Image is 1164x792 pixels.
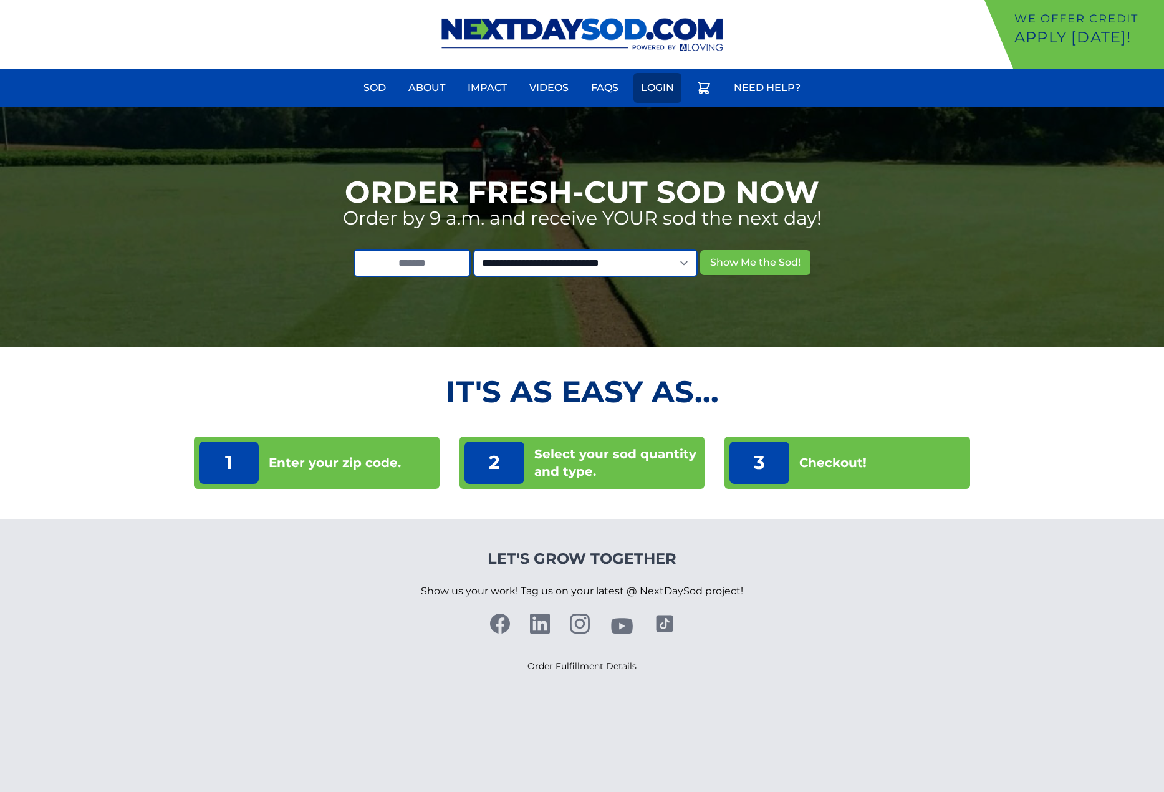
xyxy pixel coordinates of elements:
p: Select your sod quantity and type. [534,445,700,480]
a: Impact [460,73,514,103]
p: Enter your zip code. [269,454,401,471]
p: Checkout! [799,454,867,471]
a: Login [633,73,681,103]
a: Need Help? [726,73,808,103]
a: Order Fulfillment Details [527,660,637,672]
p: Apply [DATE]! [1014,27,1159,47]
h2: It's as Easy As... [194,377,970,407]
a: About [401,73,453,103]
a: FAQs [584,73,626,103]
button: Show Me the Sod! [700,250,810,275]
h1: Order Fresh-Cut Sod Now [345,177,819,207]
p: 2 [464,442,524,484]
p: Order by 9 a.m. and receive YOUR sod the next day! [343,207,822,229]
h4: Let's Grow Together [421,549,743,569]
p: 1 [199,442,259,484]
p: Show us your work! Tag us on your latest @ NextDaySod project! [421,569,743,614]
p: We offer Credit [1014,10,1159,27]
a: Sod [356,73,393,103]
a: Videos [522,73,576,103]
p: 3 [729,442,789,484]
